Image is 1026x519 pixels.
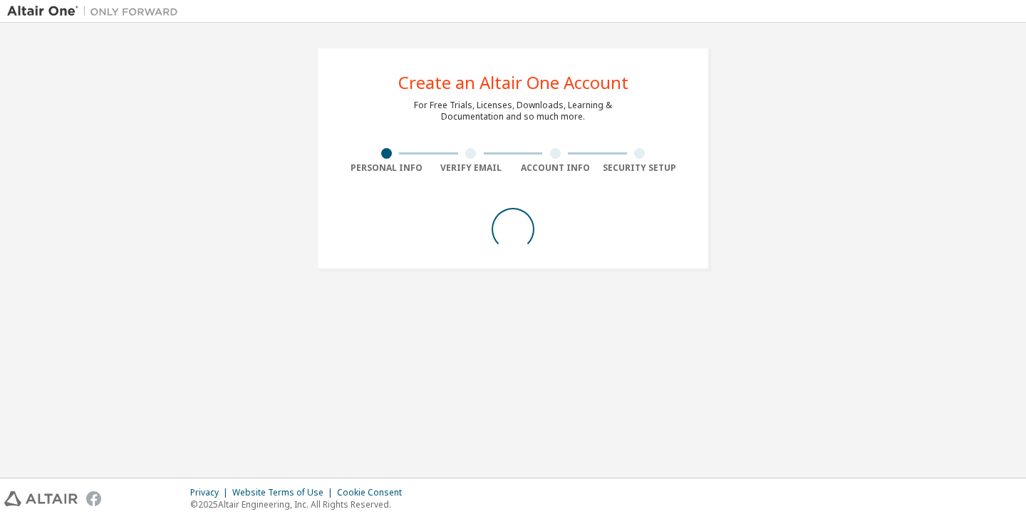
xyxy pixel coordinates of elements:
div: Personal Info [344,162,429,174]
div: Verify Email [429,162,514,174]
img: facebook.svg [86,491,101,506]
div: Website Terms of Use [232,487,337,498]
div: Privacy [190,487,232,498]
div: Account Info [513,162,598,174]
div: Security Setup [598,162,683,174]
div: Cookie Consent [337,487,410,498]
div: For Free Trials, Licenses, Downloads, Learning & Documentation and so much more. [414,100,612,122]
div: Create an Altair One Account [398,74,628,91]
img: Altair One [7,4,185,19]
p: © 2025 Altair Engineering, Inc. All Rights Reserved. [190,498,410,510]
img: altair_logo.svg [4,491,78,506]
